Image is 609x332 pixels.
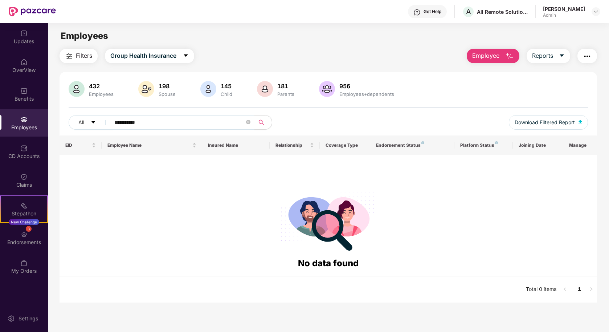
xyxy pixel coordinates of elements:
[585,284,597,295] button: right
[563,287,567,291] span: left
[110,51,176,60] span: Group Health Insurance
[460,142,507,148] div: Platform Status
[91,120,96,126] span: caret-down
[8,315,15,322] img: svg+xml;base64,PHN2ZyBpZD0iU2V0dGluZy0yMHgyMCIgeG1sbnM9Imh0dHA6Ly93d3cudzMub3JnLzIwMDAvc3ZnIiB3aW...
[543,5,585,12] div: [PERSON_NAME]
[593,9,599,15] img: svg+xml;base64,PHN2ZyBpZD0iRHJvcGRvd24tMzJ4MzIiIHhtbG5zPSJodHRwOi8vd3d3LnczLm9yZy8yMDAwL3N2ZyIgd2...
[574,284,585,295] li: 1
[583,52,592,61] img: svg+xml;base64,PHN2ZyB4bWxucz0iaHR0cDovL3d3dy53My5vcmcvMjAwMC9zdmciIHdpZHRoPSIyNCIgaGVpZ2h0PSIyNC...
[543,12,585,18] div: Admin
[246,120,250,124] span: close-circle
[16,315,40,322] div: Settings
[76,51,92,60] span: Filters
[9,219,39,225] div: New Challenge
[589,287,593,291] span: right
[467,49,519,63] button: Employee
[20,259,28,267] img: svg+xml;base64,PHN2ZyBpZD0iTXlfT3JkZXJzIiBkYXRhLW5hbWU9Ik15IE9yZGVycyIgeG1sbnM9Imh0dHA6Ly93d3cudz...
[65,52,74,61] img: svg+xml;base64,PHN2ZyB4bWxucz0iaHR0cDovL3d3dy53My5vcmcvMjAwMC9zdmciIHdpZHRoPSIyNCIgaGVpZ2h0PSIyNC...
[563,135,597,155] th: Manage
[102,135,203,155] th: Employee Name
[376,142,448,148] div: Endorsement Status
[559,284,571,295] button: left
[276,91,296,97] div: Parents
[579,120,582,124] img: svg+xml;base64,PHN2ZyB4bWxucz0iaHR0cDovL3d3dy53My5vcmcvMjAwMC9zdmciIHhtbG5zOnhsaW5rPSJodHRwOi8vd3...
[559,284,571,295] li: Previous Page
[20,87,28,94] img: svg+xml;base64,PHN2ZyBpZD0iQmVuZWZpdHMiIHhtbG5zPSJodHRwOi8vd3d3LnczLm9yZy8yMDAwL3N2ZyIgd2lkdGg9Ij...
[532,51,553,60] span: Reports
[69,115,113,130] button: Allcaret-down
[105,49,194,63] button: Group Health Insurancecaret-down
[60,135,102,155] th: EID
[254,120,268,125] span: search
[477,8,528,15] div: All Remote Solutions Private Limited
[246,119,250,126] span: close-circle
[157,82,177,90] div: 198
[138,81,154,97] img: svg+xml;base64,PHN2ZyB4bWxucz0iaHR0cDovL3d3dy53My5vcmcvMjAwMC9zdmciIHhtbG5zOnhsaW5rPSJodHRwOi8vd3...
[275,142,309,148] span: Relationship
[472,51,499,60] span: Employee
[60,49,98,63] button: Filters
[26,226,32,232] div: 3
[270,135,320,155] th: Relationship
[338,82,396,90] div: 956
[527,49,570,63] button: Reportscaret-down
[585,284,597,295] li: Next Page
[559,53,565,59] span: caret-down
[200,81,216,97] img: svg+xml;base64,PHN2ZyB4bWxucz0iaHR0cDovL3d3dy53My5vcmcvMjAwMC9zdmciIHhtbG5zOnhsaW5rPSJodHRwOi8vd3...
[515,118,575,126] span: Download Filtered Report
[338,91,396,97] div: Employees+dependents
[254,115,272,130] button: search
[9,7,56,16] img: New Pazcare Logo
[276,82,296,90] div: 181
[513,135,563,155] th: Joining Date
[495,141,498,144] img: svg+xml;base64,PHN2ZyB4bWxucz0iaHR0cDovL3d3dy53My5vcmcvMjAwMC9zdmciIHdpZHRoPSI4IiBoZWlnaHQ9IjgiIH...
[69,81,85,97] img: svg+xml;base64,PHN2ZyB4bWxucz0iaHR0cDovL3d3dy53My5vcmcvMjAwMC9zdmciIHhtbG5zOnhsaW5rPSJodHRwOi8vd3...
[20,58,28,66] img: svg+xml;base64,PHN2ZyBpZD0iSG9tZSIgeG1sbnM9Imh0dHA6Ly93d3cudzMub3JnLzIwMDAvc3ZnIiB3aWR0aD0iMjAiIG...
[320,135,370,155] th: Coverage Type
[424,9,441,15] div: Get Help
[20,116,28,123] img: svg+xml;base64,PHN2ZyBpZD0iRW1wbG95ZWVzIiB4bWxucz0iaHR0cDovL3d3dy53My5vcmcvMjAwMC9zdmciIHdpZHRoPS...
[20,30,28,37] img: svg+xml;base64,PHN2ZyBpZD0iVXBkYXRlZCIgeG1sbnM9Imh0dHA6Ly93d3cudzMub3JnLzIwMDAvc3ZnIiB3aWR0aD0iMj...
[276,183,380,256] img: svg+xml;base64,PHN2ZyB4bWxucz0iaHR0cDovL3d3dy53My5vcmcvMjAwMC9zdmciIHdpZHRoPSIyODgiIGhlaWdodD0iMj...
[65,142,90,148] span: EID
[298,258,359,268] span: No data found
[319,81,335,97] img: svg+xml;base64,PHN2ZyB4bWxucz0iaHR0cDovL3d3dy53My5vcmcvMjAwMC9zdmciIHhtbG5zOnhsaW5rPSJodHRwOi8vd3...
[20,145,28,152] img: svg+xml;base64,PHN2ZyBpZD0iQ0RfQWNjb3VudHMiIGRhdGEtbmFtZT0iQ0QgQWNjb3VudHMiIHhtbG5zPSJodHRwOi8vd3...
[509,115,588,130] button: Download Filtered Report
[183,53,189,59] span: caret-down
[526,284,556,295] li: Total 0 items
[61,31,108,41] span: Employees
[574,284,585,295] a: 1
[87,82,115,90] div: 432
[413,9,421,16] img: svg+xml;base64,PHN2ZyBpZD0iSGVscC0zMngzMiIgeG1sbnM9Imh0dHA6Ly93d3cudzMub3JnLzIwMDAvc3ZnIiB3aWR0aD...
[202,135,269,155] th: Insured Name
[20,202,28,209] img: svg+xml;base64,PHN2ZyB4bWxucz0iaHR0cDovL3d3dy53My5vcmcvMjAwMC9zdmciIHdpZHRoPSIyMSIgaGVpZ2h0PSIyMC...
[421,141,424,144] img: svg+xml;base64,PHN2ZyB4bWxucz0iaHR0cDovL3d3dy53My5vcmcvMjAwMC9zdmciIHdpZHRoPSI4IiBoZWlnaHQ9IjgiIH...
[20,173,28,181] img: svg+xml;base64,PHN2ZyBpZD0iQ2xhaW0iIHhtbG5zPSJodHRwOi8vd3d3LnczLm9yZy8yMDAwL3N2ZyIgd2lkdGg9IjIwIi...
[466,7,471,16] span: A
[107,142,191,148] span: Employee Name
[257,81,273,97] img: svg+xml;base64,PHN2ZyB4bWxucz0iaHR0cDovL3d3dy53My5vcmcvMjAwMC9zdmciIHhtbG5zOnhsaW5rPSJodHRwOi8vd3...
[20,231,28,238] img: svg+xml;base64,PHN2ZyBpZD0iRW5kb3JzZW1lbnRzIiB4bWxucz0iaHR0cDovL3d3dy53My5vcmcvMjAwMC9zdmciIHdpZH...
[219,82,234,90] div: 145
[157,91,177,97] div: Spouse
[87,91,115,97] div: Employees
[219,91,234,97] div: Child
[78,118,84,126] span: All
[505,52,514,61] img: svg+xml;base64,PHN2ZyB4bWxucz0iaHR0cDovL3d3dy53My5vcmcvMjAwMC9zdmciIHhtbG5zOnhsaW5rPSJodHRwOi8vd3...
[1,210,47,217] div: Stepathon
